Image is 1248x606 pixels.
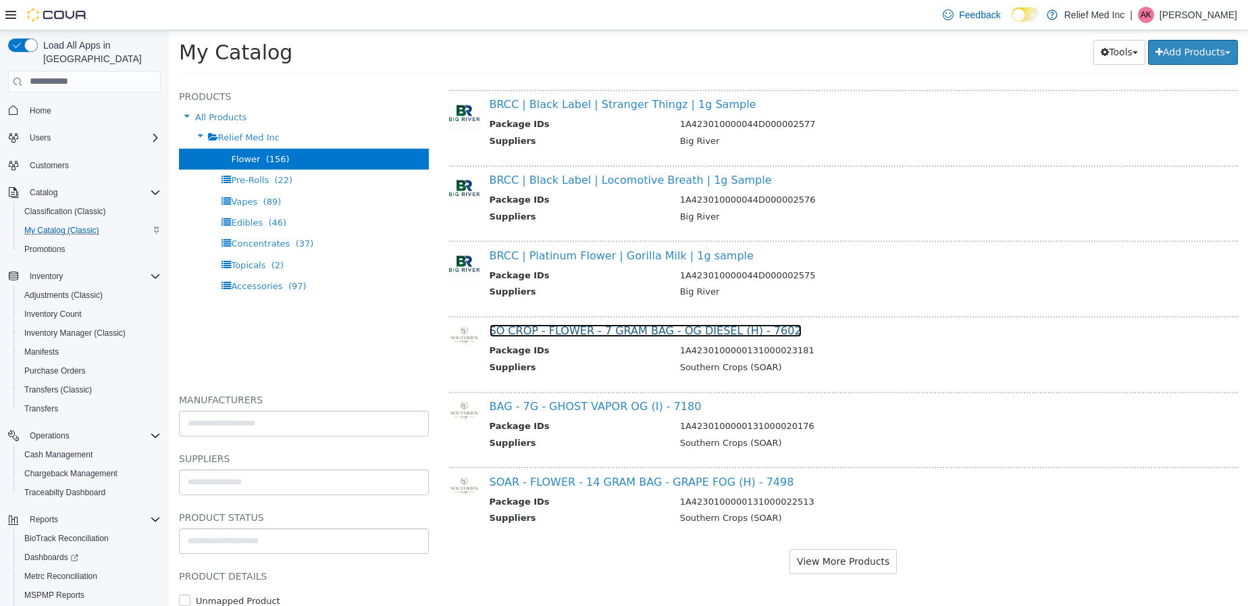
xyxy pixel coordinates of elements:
[321,180,501,197] th: Suppliers
[14,324,166,343] button: Inventory Manager (Classic)
[30,514,58,525] span: Reports
[24,449,93,460] span: Cash Management
[321,104,501,121] th: Suppliers
[24,533,109,544] span: BioTrack Reconciliation
[24,511,63,528] button: Reports
[19,363,91,379] a: Purchase Orders
[19,447,98,463] a: Cash Management
[30,271,63,282] span: Inventory
[501,87,1042,104] td: 1A423010000044D000002577
[24,157,161,174] span: Customers
[321,389,501,406] th: Package IDs
[959,8,1000,22] span: Feedback
[24,206,106,217] span: Classification (Classic)
[24,365,86,376] span: Purchase Orders
[280,69,311,99] img: 150
[99,187,118,197] span: (46)
[24,102,161,119] span: Home
[24,309,82,320] span: Inventory Count
[24,103,57,119] a: Home
[24,328,126,338] span: Inventory Manager (Classic)
[925,9,977,34] button: Tools
[1130,7,1133,23] p: |
[3,128,166,147] button: Users
[14,286,166,305] button: Adjustments (Classic)
[280,446,311,466] img: 150
[501,104,1042,121] td: Big River
[19,401,161,417] span: Transfers
[24,268,161,284] span: Inventory
[62,145,100,155] span: Pre-Rolls
[14,529,166,548] button: BioTrack Reconciliation
[24,511,161,528] span: Reports
[14,464,166,483] button: Chargeback Management
[14,343,166,361] button: Manifests
[979,9,1069,34] button: Add Products
[321,87,501,104] th: Package IDs
[501,465,1042,482] td: 1A4230100000131000022513
[19,587,161,603] span: MSPMP Reports
[19,382,97,398] a: Transfers (Classic)
[321,219,585,232] a: BRCC | Platinum Flower | Gorilla Milk | 1g sample
[3,510,166,529] button: Reports
[321,370,533,382] a: BAG - 7G - GHOST VAPOR OG (I) - 7180
[14,305,166,324] button: Inventory Count
[24,268,68,284] button: Inventory
[24,290,103,301] span: Adjustments (Classic)
[19,382,161,398] span: Transfers (Classic)
[19,447,161,463] span: Cash Management
[3,155,166,175] button: Customers
[30,105,51,116] span: Home
[14,240,166,259] button: Promotions
[14,548,166,567] a: Dashboards
[10,361,260,378] h5: Manufacturers
[95,166,113,176] span: (89)
[501,406,1042,423] td: Southern Crops (SOAR)
[501,238,1042,255] td: 1A423010000044D000002575
[62,251,113,261] span: Accessories
[30,160,69,171] span: Customers
[10,538,260,554] h5: Product Details
[19,203,111,220] a: Classification (Classic)
[3,183,166,202] button: Catalog
[30,187,57,198] span: Catalog
[501,389,1042,406] td: 1A4230100000131000020176
[321,143,603,156] a: BRCC | Black Label | Locomotive Breath | 1g Sample
[1012,7,1040,22] input: Dark Mode
[321,255,501,272] th: Suppliers
[62,166,88,176] span: Vapes
[321,313,501,330] th: Package IDs
[24,564,111,578] label: Unmapped Product
[19,325,161,341] span: Inventory Manager (Classic)
[14,586,166,605] button: MSPMP Reports
[321,406,501,423] th: Suppliers
[19,484,111,501] a: Traceabilty Dashboard
[14,567,166,586] button: Metrc Reconciliation
[321,445,625,458] a: SOAR - FLOWER - 14 GRAM BAG - GRAPE FOG (H) - 7498
[19,306,87,322] a: Inventory Count
[3,101,166,120] button: Home
[19,465,161,482] span: Chargeback Management
[321,330,501,347] th: Suppliers
[501,330,1042,347] td: Southern Crops (SOAR)
[280,295,311,315] img: 150
[62,208,121,218] span: Concentrates
[19,530,161,547] span: BioTrack Reconciliation
[14,380,166,399] button: Transfers (Classic)
[19,306,161,322] span: Inventory Count
[14,483,166,502] button: Traceabilty Dashboard
[24,184,161,201] span: Catalog
[3,267,166,286] button: Inventory
[14,399,166,418] button: Transfers
[19,568,161,584] span: Metrc Reconciliation
[62,230,97,240] span: Topicals
[1160,7,1237,23] p: [PERSON_NAME]
[19,363,161,379] span: Purchase Orders
[19,587,90,603] a: MSPMP Reports
[19,549,84,565] a: Dashboards
[10,10,124,34] span: My Catalog
[24,225,99,236] span: My Catalog (Classic)
[19,549,161,565] span: Dashboards
[24,157,74,174] a: Customers
[19,344,161,360] span: Manifests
